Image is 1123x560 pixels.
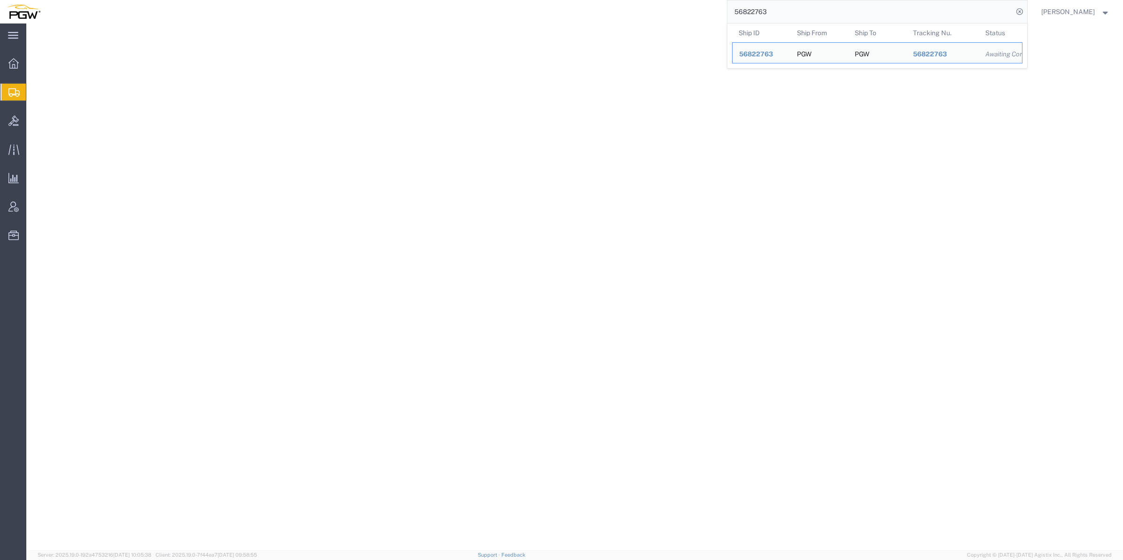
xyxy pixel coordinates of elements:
th: Status [979,23,1022,42]
span: [DATE] 10:05:38 [113,552,151,558]
img: logo [7,5,40,19]
button: [PERSON_NAME] [1041,6,1110,17]
div: 56822763 [739,49,784,59]
th: Ship From [790,23,848,42]
div: PGW [796,43,811,63]
th: Ship ID [732,23,790,42]
span: Client: 2025.19.0-7f44ea7 [156,552,257,558]
a: Feedback [501,552,525,558]
input: Search for shipment number, reference number [727,0,1013,23]
span: Copyright © [DATE]-[DATE] Agistix Inc., All Rights Reserved [967,551,1112,559]
div: PGW [855,43,869,63]
a: Support [478,552,501,558]
th: Tracking Nu. [906,23,979,42]
iframe: FS Legacy Container [26,23,1123,550]
div: 56822763 [912,49,972,59]
table: Search Results [732,23,1027,68]
th: Ship To [848,23,906,42]
span: Server: 2025.19.0-192a4753216 [38,552,151,558]
div: Awaiting Confirmation [985,49,1015,59]
span: Ksenia Gushchina-Kerecz [1041,7,1095,17]
span: 56822763 [739,50,773,58]
span: [DATE] 09:58:55 [218,552,257,558]
span: 56822763 [912,50,946,58]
